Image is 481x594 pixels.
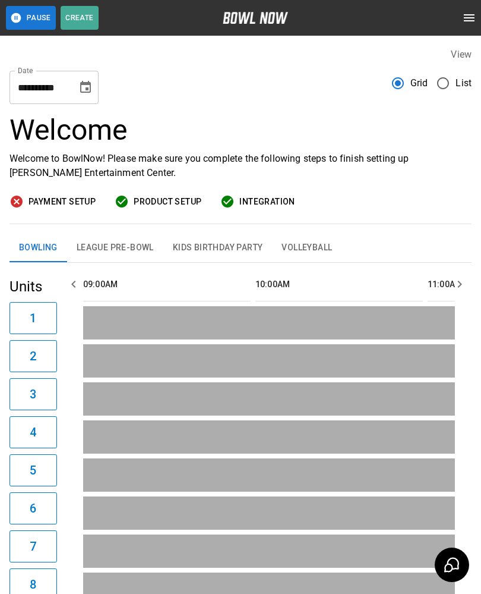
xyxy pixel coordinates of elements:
h6: 3 [30,385,36,404]
h6: 6 [30,499,36,518]
button: Create [61,6,99,30]
p: Welcome to BowlNow! Please make sure you complete the following steps to finish setting up [PERSO... [10,152,471,180]
button: Choose date, selected date is Sep 20, 2025 [74,76,97,99]
button: 4 [10,416,57,448]
img: logo [223,12,288,24]
button: Pause [6,6,56,30]
h6: 5 [30,461,36,480]
h6: 7 [30,537,36,556]
span: Integration [239,194,295,209]
button: 1 [10,302,57,334]
h6: 4 [30,423,36,442]
button: 6 [10,492,57,524]
span: Product Setup [134,194,201,209]
span: Payment Setup [29,194,96,209]
button: 3 [10,378,57,410]
h5: Units [10,277,57,296]
span: List [455,76,471,90]
button: Bowling [10,234,67,262]
button: 7 [10,530,57,562]
h3: Welcome [10,114,471,147]
button: 5 [10,454,57,486]
button: Kids Birthday Party [163,234,273,262]
button: open drawer [457,6,481,30]
h6: 1 [30,309,36,328]
h6: 2 [30,347,36,366]
h6: 8 [30,575,36,594]
span: Grid [410,76,428,90]
button: Volleyball [272,234,341,262]
button: League Pre-Bowl [67,234,163,262]
div: inventory tabs [10,234,471,262]
button: 2 [10,340,57,372]
th: 09:00AM [83,268,251,301]
label: View [451,49,471,60]
th: 10:00AM [255,268,423,301]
